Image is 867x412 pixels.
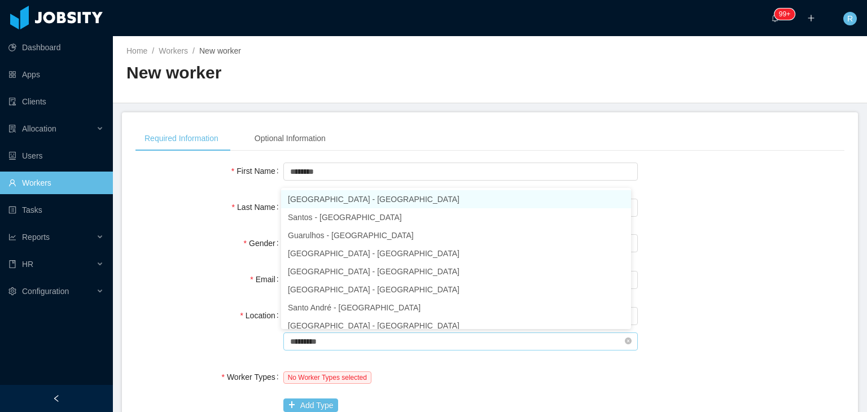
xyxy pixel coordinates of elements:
[250,275,283,284] label: Email
[283,163,638,181] input: First Name
[221,372,283,382] label: Worker Types
[126,62,490,85] h2: New worker
[192,46,195,55] span: /
[244,239,283,248] label: Gender
[281,190,631,208] li: [GEOGRAPHIC_DATA] - [GEOGRAPHIC_DATA]
[625,338,632,344] i: icon: close-circle
[126,46,147,55] a: Home
[135,126,227,151] div: Required Information
[199,46,241,55] span: New worker
[281,244,631,262] li: [GEOGRAPHIC_DATA] - [GEOGRAPHIC_DATA]
[8,90,104,113] a: icon: auditClients
[8,172,104,194] a: icon: userWorkers
[22,233,50,242] span: Reports
[240,311,283,320] label: Location
[8,144,104,167] a: icon: robotUsers
[8,125,16,133] i: icon: solution
[8,36,104,59] a: icon: pie-chartDashboard
[22,287,69,296] span: Configuration
[281,317,631,335] li: [GEOGRAPHIC_DATA] - [GEOGRAPHIC_DATA]
[231,166,283,176] label: First Name
[774,8,795,20] sup: 241
[771,14,779,22] i: icon: bell
[22,260,33,269] span: HR
[232,203,283,212] label: Last Name
[159,46,188,55] a: Workers
[246,126,335,151] div: Optional Information
[281,226,631,244] li: Guarulhos - [GEOGRAPHIC_DATA]
[807,14,815,22] i: icon: plus
[8,287,16,295] i: icon: setting
[8,260,16,268] i: icon: book
[281,262,631,280] li: [GEOGRAPHIC_DATA] - [GEOGRAPHIC_DATA]
[281,280,631,299] li: [GEOGRAPHIC_DATA] - [GEOGRAPHIC_DATA]
[22,124,56,133] span: Allocation
[8,199,104,221] a: icon: profileTasks
[8,233,16,241] i: icon: line-chart
[283,398,338,412] button: icon: plusAdd Type
[283,371,371,384] span: No Worker Types selected
[847,12,853,25] span: R
[152,46,154,55] span: /
[281,299,631,317] li: Santo André - [GEOGRAPHIC_DATA]
[8,63,104,86] a: icon: appstoreApps
[281,208,631,226] li: Santos - [GEOGRAPHIC_DATA]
